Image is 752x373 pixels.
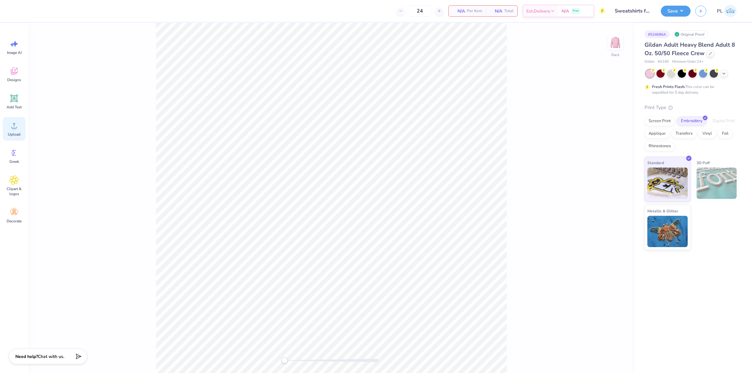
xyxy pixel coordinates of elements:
div: Rhinestones [645,142,675,151]
strong: Fresh Prints Flash: [652,84,685,89]
div: # 524686A [645,30,670,38]
div: Applique [645,129,670,138]
div: Transfers [671,129,697,138]
span: Chat with us. [38,354,64,360]
div: Embroidery [677,117,707,126]
span: Est. Delivery [526,8,550,14]
a: PL [714,5,739,17]
span: Gildan Adult Heavy Blend Adult 8 Oz. 50/50 Fleece Crew [645,41,735,57]
span: Total [504,8,514,14]
span: N/A [452,8,465,14]
div: Digital Print [708,117,739,126]
div: This color can be expedited for 5 day delivery. [652,84,729,95]
div: Vinyl [698,129,716,138]
span: Clipart & logos [4,186,24,196]
button: Save [661,6,691,17]
span: Add Text [7,105,22,110]
span: Upload [8,132,20,137]
span: Decorate [7,219,22,224]
div: Accessibility label [281,357,288,364]
span: Per Item [467,8,482,14]
span: Standard [647,159,664,166]
img: 3D Puff [697,168,737,199]
img: Pamela Lois Reyes [724,5,737,17]
div: Back [611,52,619,58]
span: Metallic & Glitter [647,208,678,214]
img: Metallic & Glitter [647,216,688,247]
div: Print Type [645,104,739,111]
span: Designs [7,77,21,82]
div: Original Proof [673,30,708,38]
span: N/A [490,8,502,14]
img: Back [609,36,622,49]
span: PL [717,8,723,15]
span: N/A [561,8,569,14]
span: # G180 [658,59,669,65]
span: Gildan [645,59,655,65]
input: Untitled Design [610,5,656,17]
div: Foil [718,129,733,138]
span: Image AI [7,50,22,55]
strong: Need help? [15,354,38,360]
input: – – [408,5,432,17]
span: Greek [9,159,19,164]
span: Minimum Order: 24 + [672,59,703,65]
img: Standard [647,168,688,199]
span: 3D Puff [697,159,710,166]
div: Screen Print [645,117,675,126]
span: Free [573,9,579,13]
